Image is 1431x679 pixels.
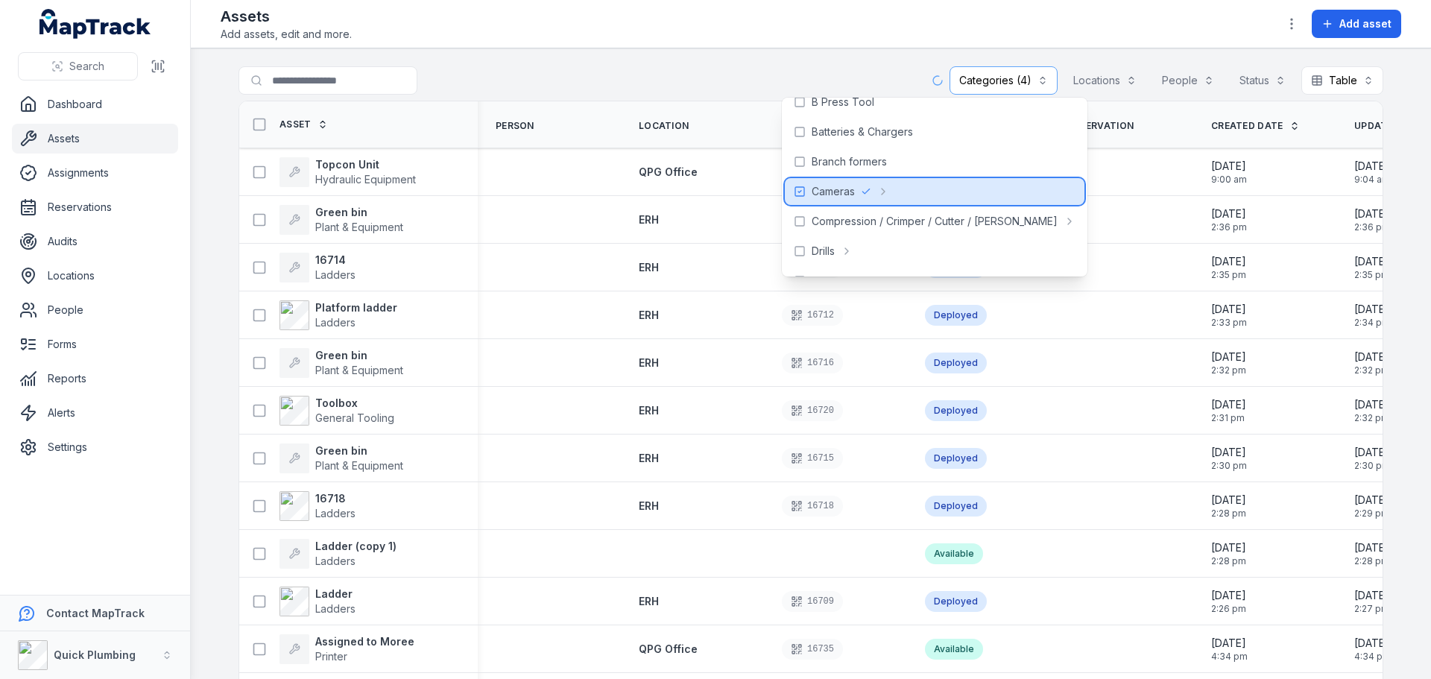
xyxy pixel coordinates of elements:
span: ERH [639,404,659,417]
span: Search [69,59,104,74]
span: Location [639,120,689,132]
span: Plant & Equipment [315,221,403,233]
span: ERH [639,595,659,607]
span: [DATE] [1211,445,1247,460]
strong: 16718 [315,491,356,506]
span: [DATE] [1211,636,1248,651]
button: Locations [1064,66,1146,95]
time: 21/08/2025, 2:36:32 pm [1354,206,1390,233]
span: QPG Office [639,165,698,178]
span: 4:34 pm [1354,651,1391,663]
a: Green binPlant & Equipment [279,443,403,473]
a: Reservations [12,192,178,222]
span: [DATE] [1211,493,1246,508]
strong: Green bin [315,348,403,363]
span: 2:33 pm [1211,317,1247,329]
div: 16716 [782,353,843,373]
button: Search [18,52,138,80]
div: 16715 [782,448,843,469]
time: 20/08/2025, 4:34:20 pm [1211,636,1248,663]
span: 2:32 pm [1354,412,1389,424]
span: 2:34 pm [1354,317,1390,329]
span: 2:27 pm [1354,603,1389,615]
span: Created Date [1211,120,1283,132]
span: [DATE] [1354,206,1390,221]
a: ERH [639,451,659,466]
a: QPG Office [639,165,698,180]
div: Deployed [925,591,987,612]
time: 21/08/2025, 2:28:02 pm [1354,540,1389,567]
span: Plant & Equipment [315,459,403,472]
span: [DATE] [1211,302,1247,317]
span: ERH [639,499,659,512]
time: 20/08/2025, 4:34:36 pm [1354,636,1391,663]
span: Reservation [1068,120,1134,132]
span: QPG Office [639,642,698,655]
a: Locations [12,261,178,291]
time: 21/08/2025, 2:32:49 pm [1354,350,1389,376]
div: 16735 [782,639,843,660]
a: Alerts [12,398,178,428]
button: Categories (4) [950,66,1058,95]
a: Assignments [12,158,178,188]
strong: Assigned to Moree [315,634,414,649]
time: 21/08/2025, 2:30:10 pm [1354,445,1390,472]
a: ERH [639,212,659,227]
span: [DATE] [1354,588,1389,603]
time: 21/08/2025, 2:28:47 pm [1211,493,1246,519]
span: [DATE] [1211,206,1247,221]
strong: Quick Plumbing [54,648,136,661]
div: Deployed [925,400,987,421]
a: Topcon UnitHydraulic Equipment [279,157,416,187]
a: Green binPlant & Equipment [279,205,403,235]
time: 21/08/2025, 2:30:06 pm [1211,445,1247,472]
span: [DATE] [1354,302,1390,317]
span: 9:00 am [1211,174,1247,186]
div: Deployed [925,496,987,517]
span: [DATE] [1354,636,1391,651]
span: Ladders [315,268,356,281]
span: Add assets, edit and more. [221,27,352,42]
time: 21/08/2025, 2:32:11 pm [1354,397,1389,424]
span: [DATE] [1211,588,1246,603]
strong: Ladder (copy 1) [315,539,397,554]
h2: Assets [221,6,352,27]
a: ERH [639,308,659,323]
strong: Platform ladder [315,300,397,315]
strong: 16714 [315,253,356,268]
span: ERH [639,452,659,464]
time: 29/08/2025, 9:04:58 am [1354,159,1390,186]
a: 16718Ladders [279,491,356,521]
div: 16718 [782,496,843,517]
span: [DATE] [1211,540,1246,555]
span: 2:29 pm [1354,508,1389,519]
span: 2:28 pm [1211,508,1246,519]
a: Dashboard [12,89,178,119]
span: 2:35 pm [1211,269,1246,281]
a: ERH [639,403,659,418]
span: ERH [639,309,659,321]
a: ERH [639,499,659,514]
span: 2:32 pm [1211,364,1246,376]
time: 21/08/2025, 2:26:29 pm [1211,588,1246,615]
a: QPG Office [639,642,698,657]
span: [DATE] [1211,397,1246,412]
a: Assets [12,124,178,154]
time: 21/08/2025, 2:29:08 pm [1354,493,1389,519]
span: 9:04 am [1354,174,1390,186]
span: Ladders [315,316,356,329]
a: Settings [12,432,178,462]
time: 21/08/2025, 2:34:12 pm [1354,302,1390,329]
span: ERH [639,261,659,274]
span: General Tooling [315,411,394,424]
span: Ladders [315,507,356,519]
span: [DATE] [1354,540,1389,555]
a: Forms [12,329,178,359]
time: 21/08/2025, 2:33:45 pm [1211,302,1247,329]
span: Asset [279,119,312,130]
span: 2:32 pm [1354,364,1389,376]
span: 2:30 pm [1354,460,1390,472]
time: 21/08/2025, 2:28:02 pm [1211,540,1246,567]
div: Available [925,639,983,660]
strong: Contact MapTrack [46,607,145,619]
